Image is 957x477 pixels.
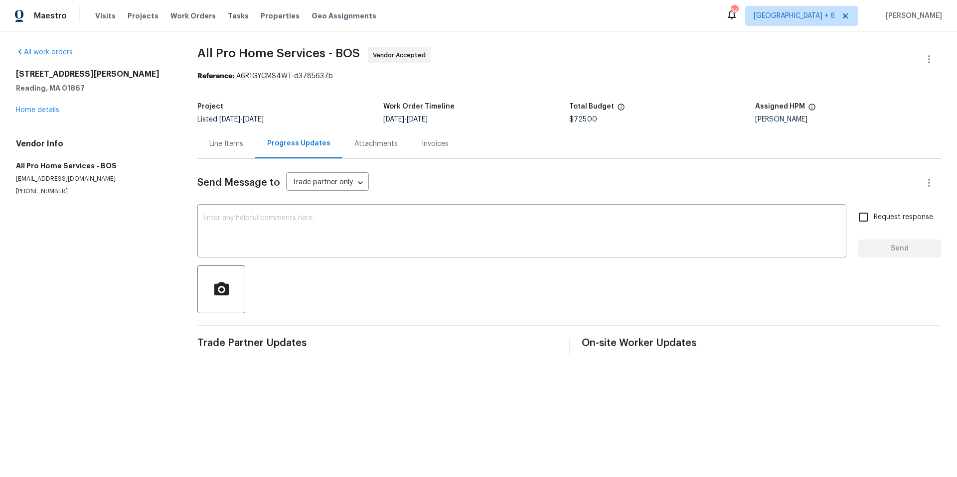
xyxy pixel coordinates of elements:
[383,103,455,110] h5: Work Order Timeline
[373,50,430,60] span: Vendor Accepted
[16,83,173,93] h5: Reading, MA 01867
[95,11,116,21] span: Visits
[170,11,216,21] span: Work Orders
[569,116,597,123] span: $725.00
[422,139,449,149] div: Invoices
[383,116,428,123] span: -
[754,11,835,21] span: [GEOGRAPHIC_DATA] + 6
[755,116,941,123] div: [PERSON_NAME]
[882,11,942,21] span: [PERSON_NAME]
[197,178,280,188] span: Send Message to
[407,116,428,123] span: [DATE]
[228,12,249,19] span: Tasks
[219,116,240,123] span: [DATE]
[16,69,173,79] h2: [STREET_ADDRESS][PERSON_NAME]
[34,11,67,21] span: Maestro
[128,11,159,21] span: Projects
[16,139,173,149] h4: Vendor Info
[197,73,234,80] b: Reference:
[197,116,264,123] span: Listed
[16,49,73,56] a: All work orders
[731,6,738,16] div: 34
[197,47,360,59] span: All Pro Home Services - BOS
[312,11,376,21] span: Geo Assignments
[808,103,816,116] span: The hpm assigned to this work order.
[16,107,59,114] a: Home details
[16,175,173,183] p: [EMAIL_ADDRESS][DOMAIN_NAME]
[197,338,557,348] span: Trade Partner Updates
[197,71,941,81] div: A6R1GYCMS4WT-d3785637b
[874,212,933,223] span: Request response
[286,175,369,191] div: Trade partner only
[261,11,300,21] span: Properties
[582,338,941,348] span: On-site Worker Updates
[209,139,243,149] div: Line Items
[16,187,173,196] p: [PHONE_NUMBER]
[617,103,625,116] span: The total cost of line items that have been proposed by Opendoor. This sum includes line items th...
[219,116,264,123] span: -
[267,138,330,148] div: Progress Updates
[243,116,264,123] span: [DATE]
[16,161,173,171] h5: All Pro Home Services - BOS
[569,103,614,110] h5: Total Budget
[354,139,398,149] div: Attachments
[755,103,805,110] h5: Assigned HPM
[383,116,404,123] span: [DATE]
[197,103,223,110] h5: Project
